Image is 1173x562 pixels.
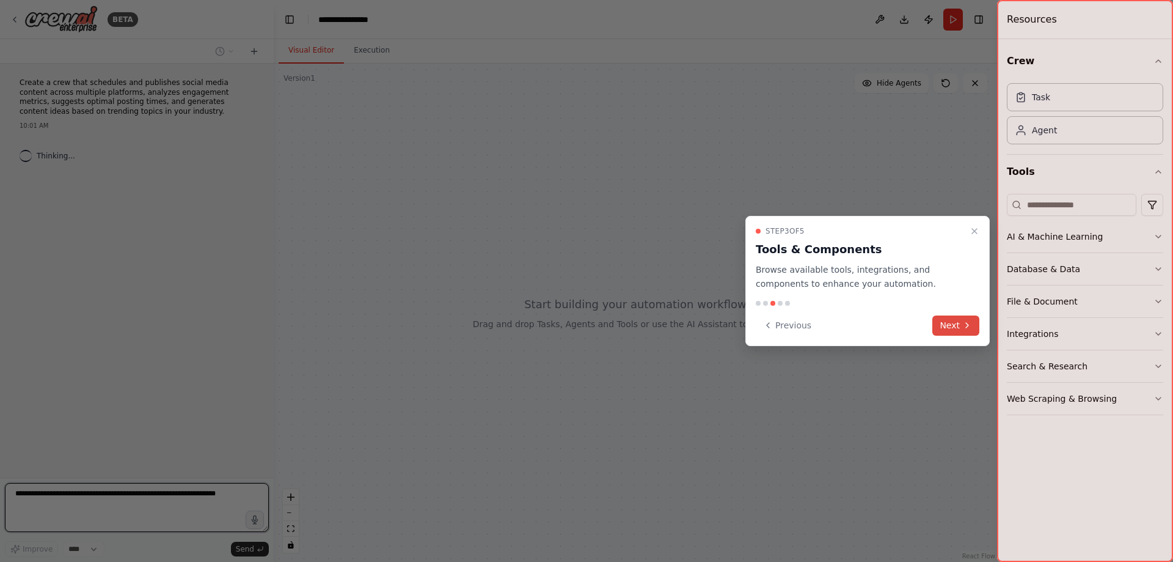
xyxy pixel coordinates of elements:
[281,11,298,28] button: Hide left sidebar
[756,241,965,258] h3: Tools & Components
[756,263,965,291] p: Browse available tools, integrations, and components to enhance your automation.
[756,316,819,336] button: Previous
[967,224,982,238] button: Close walkthrough
[932,316,979,336] button: Next
[766,226,805,236] span: Step 3 of 5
